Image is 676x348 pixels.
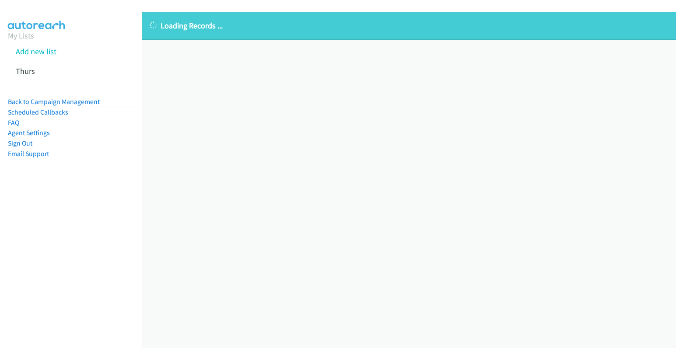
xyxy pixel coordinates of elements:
a: Agent Settings [8,129,50,137]
a: My Lists [8,31,34,41]
a: Email Support [8,150,49,158]
a: Sign Out [8,139,32,147]
a: FAQ [8,118,19,127]
a: Thurs [16,66,35,76]
p: Loading Records ... [150,20,668,31]
a: Back to Campaign Management [8,97,100,106]
a: Scheduled Callbacks [8,108,68,116]
a: Add new list [16,46,56,56]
